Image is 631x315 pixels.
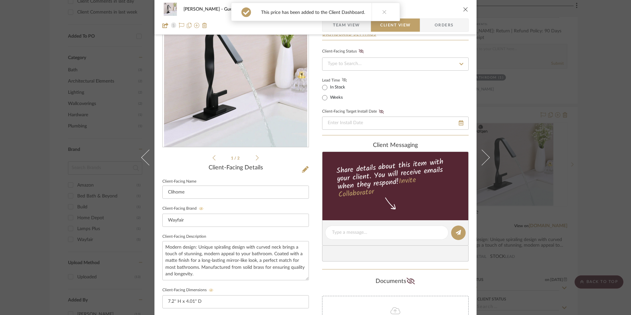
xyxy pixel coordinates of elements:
input: Enter Client-Facing Item Name [162,186,309,199]
span: Guest Bathroom [224,7,262,12]
span: Orders [427,18,461,32]
span: Team View [333,18,360,32]
div: Share details about this item with your client. You will receive emails when they respond! [321,156,470,200]
label: Client-Facing Target Install Date [322,109,386,114]
label: Weeks [329,95,343,101]
label: In Stock [329,85,345,90]
img: 73930756-46d5-4a58-8630-dc4f3c2fd832_436x436.jpg [164,4,307,147]
button: close [463,6,469,12]
input: Enter Client-Facing Brand [162,214,309,227]
span: Client View [380,18,411,32]
input: Enter Install Date [322,117,469,130]
div: Client-Facing Status [322,48,366,55]
button: Client-Facing Brand [197,206,206,211]
span: 1 [231,156,234,160]
button: Lead Time [340,77,349,84]
div: This price has been added to the Client Dashboard. [261,10,365,16]
label: Client-Facing Description [162,235,206,238]
label: Client-Facing Dimensions [162,288,216,293]
span: / [234,156,237,160]
input: Type to Search… [322,57,469,71]
button: Client-Facing Target Install Date [377,109,386,114]
img: 73930756-46d5-4a58-8630-dc4f3c2fd832_48x40.jpg [162,3,178,16]
div: Documents [322,276,469,287]
mat-radio-group: Select item type [322,83,356,102]
div: 0 [163,4,309,147]
label: Client-Facing Brand [162,206,206,211]
div: Client-Facing Details [162,164,309,172]
img: Remove from project [202,23,207,28]
label: Client-Facing Name [162,180,196,183]
button: Client-Facing Dimensions [207,288,216,293]
input: Enter item dimensions [162,295,309,308]
label: Lead Time [322,77,356,83]
span: [PERSON_NAME] [183,7,224,12]
span: 2 [237,156,241,160]
div: client Messaging [322,142,469,149]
